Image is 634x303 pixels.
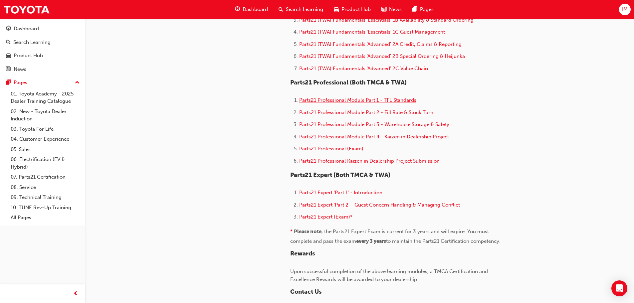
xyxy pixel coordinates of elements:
[14,79,27,86] div: Pages
[8,192,82,203] a: 09. Technical Training
[299,17,474,23] a: Parts21 (TWA) Fundamentals 'Essentials' 1B Availability & Standard Ordering
[299,134,449,140] a: Parts21 Professional Module Part 4 - Kaizen in Dealership Project
[299,214,352,220] a: Parts21 Expert (Exam)*
[8,154,82,172] a: 06. Electrification (EV & Hybrid)
[8,144,82,155] a: 05. Sales
[14,66,26,73] div: News
[389,6,402,13] span: News
[3,2,50,17] img: Trak
[3,76,82,89] button: Pages
[290,288,321,295] span: Contact Us
[328,3,376,16] a: car-iconProduct Hub
[3,36,82,49] a: Search Learning
[8,124,82,134] a: 03. Toyota For Life
[6,53,11,59] span: car-icon
[356,238,386,244] span: every 3 years
[8,182,82,193] a: 08. Service
[376,3,407,16] a: news-iconNews
[6,67,11,73] span: news-icon
[3,21,82,76] button: DashboardSearch LearningProduct HubNews
[290,268,489,282] span: Upon successful completion of the above learning modules, a TMCA Certification and Excellence Rew...
[299,146,363,152] a: Parts21 Professional (Exam)
[290,79,407,86] span: Parts21 Professional (Both TMCA & TWA)
[290,250,315,257] span: Rewards
[299,202,460,208] a: Parts21 Expert 'Part 2' - Guest Concern Handling & Managing Conflict
[73,290,78,298] span: prev-icon
[299,109,433,115] a: Parts21 Professional Module Part 2 - Fill Rate & Stock Turn
[75,78,80,87] span: up-icon
[243,6,268,13] span: Dashboard
[381,5,386,14] span: news-icon
[14,52,43,60] div: Product Hub
[299,53,465,59] a: Parts21 (TWA) Fundamentals 'Advanced' 2B Special Ordering & Heijunka
[3,63,82,76] a: News
[8,89,82,106] a: 01. Toyota Academy - 2025 Dealer Training Catalogue
[412,5,417,14] span: pages-icon
[290,171,390,179] span: Parts21 Expert (Both TMCA & TWA)
[6,26,11,32] span: guage-icon
[279,5,283,14] span: search-icon
[299,66,428,72] a: Parts21 (TWA) Fundamentals 'Advanced' 2C Value Chain
[407,3,439,16] a: pages-iconPages
[235,5,240,14] span: guage-icon
[8,213,82,223] a: All Pages
[420,6,434,13] span: Pages
[290,228,490,244] span: , the Parts21 Expert Exam is current for 3 years and will expire. You must complete and pass the ...
[294,228,321,234] span: Please note
[8,134,82,144] a: 04. Customer Experience
[3,50,82,62] a: Product Hub
[299,29,445,35] a: Parts21 (TWA) Fundamentals 'Essentials' 1C Guest Management
[8,203,82,213] a: 10. TUNE Rev-Up Training
[230,3,273,16] a: guage-iconDashboard
[299,158,440,164] a: Parts21 Professional Kaizen in Dealership Project Submission
[619,4,631,15] button: IM
[299,190,382,196] a: Parts21 Expert 'Part 1' - Introduction
[299,121,449,127] a: Parts21 Professional Module Part 3 - Warehouse Storage & Safety
[14,25,39,33] div: Dashboard
[8,172,82,182] a: 07. Parts21 Certification
[622,6,628,13] span: IM
[386,238,501,244] span: to maintain the Parts21 Certification competency.
[6,40,11,46] span: search-icon
[299,97,416,103] a: Parts21 Professional Module Part 1 - TFL Standards
[273,3,328,16] a: search-iconSearch Learning
[299,41,462,47] a: Parts21 (TWA) Fundamentals 'Advanced' 2A Credit, Claims & Reporting
[341,6,371,13] span: Product Hub
[13,39,51,46] div: Search Learning
[8,106,82,124] a: 02. New - Toyota Dealer Induction
[3,23,82,35] a: Dashboard
[334,5,339,14] span: car-icon
[286,6,323,13] span: Search Learning
[611,280,627,296] div: Open Intercom Messenger
[6,80,11,86] span: pages-icon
